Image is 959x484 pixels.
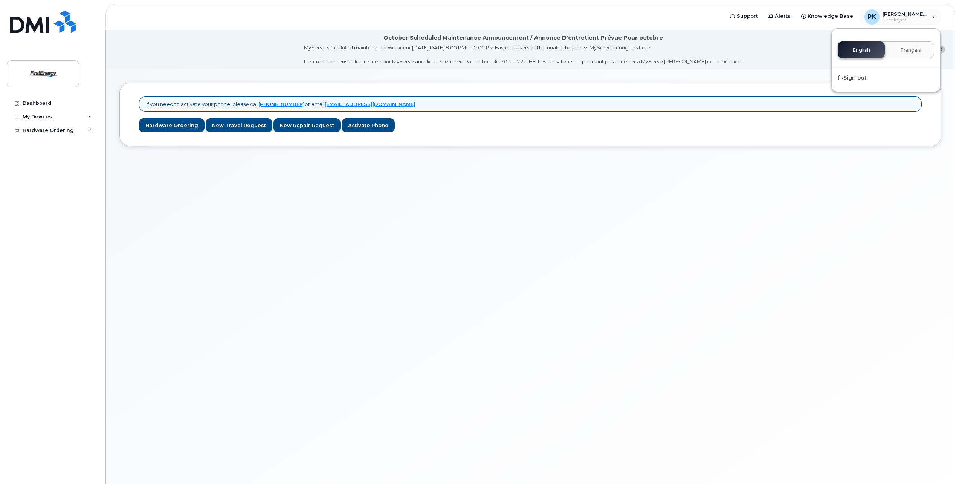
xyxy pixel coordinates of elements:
[304,44,743,65] div: MyServe scheduled maintenance will occur [DATE][DATE] 8:00 PM - 10:00 PM Eastern. Users will be u...
[273,118,341,132] a: New Repair Request
[832,71,940,85] div: Sign out
[926,451,953,478] iframe: Messenger Launcher
[325,101,415,107] a: [EMAIL_ADDRESS][DOMAIN_NAME]
[146,101,415,108] p: If you need to activate your phone, please call or email
[139,118,205,132] a: Hardware Ordering
[258,101,305,107] a: [PHONE_NUMBER]
[900,47,921,53] span: Français
[206,118,272,132] a: New Travel Request
[383,34,663,42] div: October Scheduled Maintenance Announcement / Annonce D'entretient Prévue Pour octobre
[342,118,395,132] a: Activate Phone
